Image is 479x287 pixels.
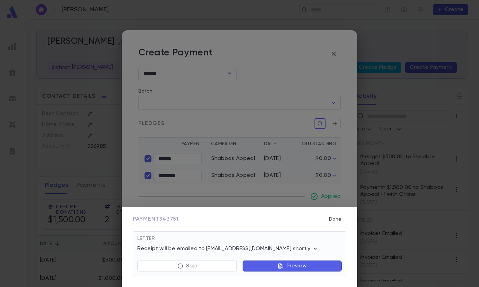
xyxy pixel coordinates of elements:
button: Skip [137,261,237,272]
button: Preview [243,261,342,272]
p: Skip [186,263,197,269]
p: Preview [287,263,307,269]
span: Payment 943751 [133,216,179,223]
button: Done [324,213,346,226]
div: Letter [137,236,342,245]
p: Receipt will be emailed to [EMAIL_ADDRESS][DOMAIN_NAME] shortly [137,245,319,252]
